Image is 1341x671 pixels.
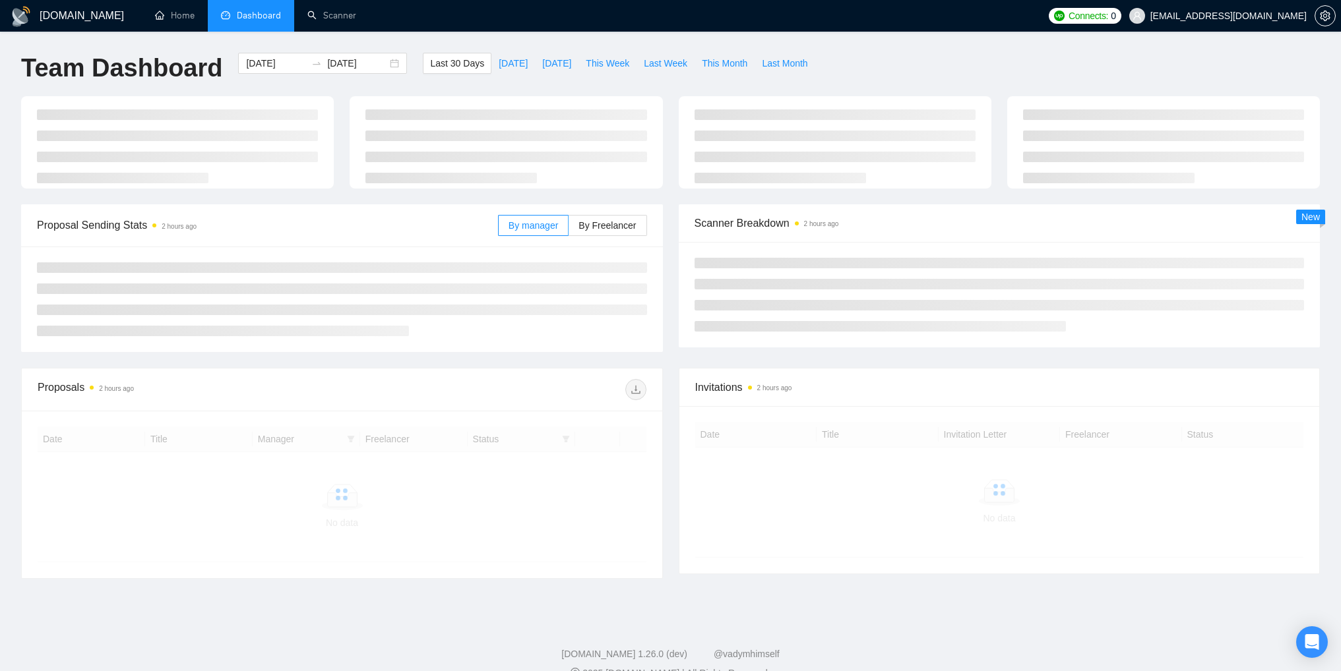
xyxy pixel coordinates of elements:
img: logo [11,6,32,27]
time: 2 hours ago [99,385,134,392]
h1: Team Dashboard [21,53,222,84]
a: searchScanner [307,10,356,21]
span: This Week [586,56,629,71]
span: Invitations [695,379,1304,395]
input: End date [327,56,387,71]
span: user [1133,11,1142,20]
div: Open Intercom Messenger [1296,626,1328,658]
span: dashboard [221,11,230,20]
span: [DATE] [542,56,571,71]
button: [DATE] [491,53,535,74]
span: setting [1315,11,1335,21]
a: [DOMAIN_NAME] 1.26.0 (dev) [561,649,687,659]
time: 2 hours ago [162,223,197,230]
span: Proposal Sending Stats [37,217,498,233]
button: This Month [695,53,755,74]
img: upwork-logo.png [1054,11,1065,21]
time: 2 hours ago [804,220,839,227]
span: [DATE] [499,56,528,71]
button: setting [1315,5,1336,26]
a: setting [1315,11,1336,21]
span: This Month [702,56,747,71]
span: By Freelancer [578,220,636,231]
span: Last Month [762,56,807,71]
span: 0 [1111,9,1116,23]
input: Start date [246,56,306,71]
time: 2 hours ago [757,384,792,392]
span: Scanner Breakdown [695,215,1305,231]
span: Dashboard [237,10,281,21]
div: Proposals [38,379,342,400]
button: Last Month [755,53,815,74]
span: By manager [509,220,558,231]
button: This Week [578,53,637,74]
span: swap-right [311,58,322,69]
button: Last Week [637,53,695,74]
button: Last 30 Days [423,53,491,74]
span: to [311,58,322,69]
span: Last Week [644,56,687,71]
span: Connects: [1069,9,1108,23]
a: @vadymhimself [714,649,780,659]
span: New [1301,212,1320,222]
a: homeHome [155,10,195,21]
button: [DATE] [535,53,578,74]
span: Last 30 Days [430,56,484,71]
